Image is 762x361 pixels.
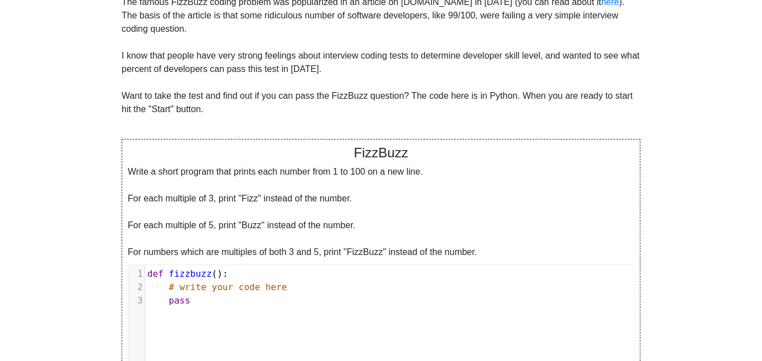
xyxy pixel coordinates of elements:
div: 2 [128,281,144,294]
div: 3 [128,294,144,307]
div: 1 [128,267,144,281]
span: fizzbuzz [169,268,212,279]
span: def [147,268,163,279]
div: Write a short program that prints each number from 1 to 100 on a new line. For each multiple of 3... [128,165,634,259]
h4: FizzBuzz [128,145,634,161]
span: # write your code here [169,282,287,292]
span: pass [169,295,191,306]
span: (): [147,268,228,279]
